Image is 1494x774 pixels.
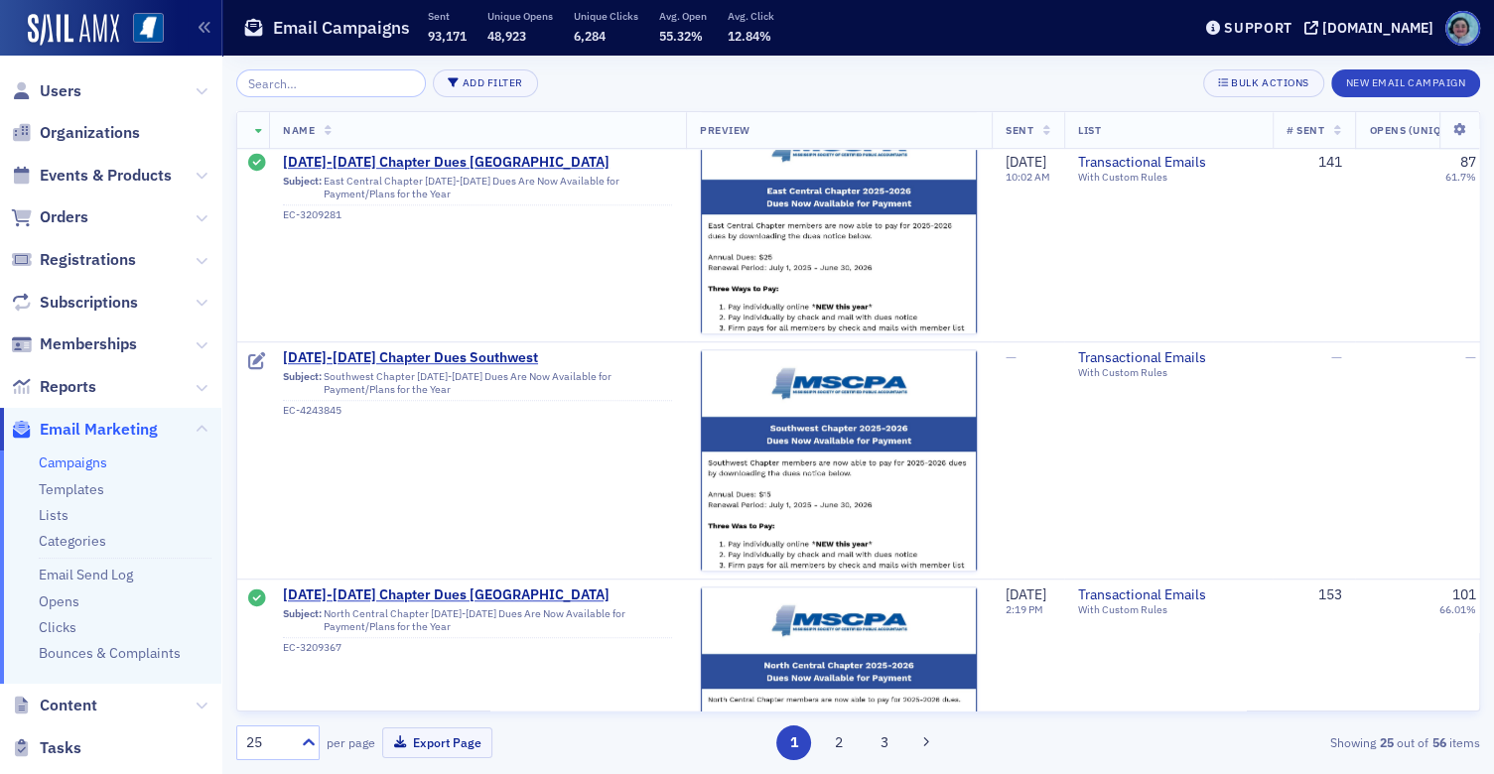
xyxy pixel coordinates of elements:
div: 61.7% [1445,172,1476,185]
span: Users [40,80,81,102]
h1: Email Campaigns [273,16,410,40]
a: Templates [39,480,104,498]
a: Orders [11,206,88,228]
div: East Central Chapter [DATE]-[DATE] Dues Are Now Available for Payment/Plans for the Year [283,175,672,205]
div: Showing out of items [1079,733,1480,751]
button: 2 [822,725,857,760]
a: Subscriptions [11,292,138,314]
span: [DATE] [1006,585,1046,603]
span: Subscriptions [40,292,138,314]
a: Categories [39,532,106,550]
a: Transactional Emails [1078,154,1259,172]
span: Content [40,695,97,716]
strong: 56 [1428,733,1449,751]
button: Bulk Actions [1203,69,1323,97]
a: Tasks [11,737,81,759]
span: Email Marketing [40,419,158,441]
p: Avg. Click [728,9,774,23]
a: Opens [39,592,79,610]
span: Orders [40,206,88,228]
div: Southwest Chapter [DATE]-[DATE] Dues Are Now Available for Payment/Plans for the Year [283,370,672,401]
img: SailAMX [133,13,164,44]
span: [DATE] [1006,153,1046,171]
a: Campaigns [39,453,107,471]
button: New Email Campaign [1331,69,1480,97]
div: North Central Chapter [DATE]-[DATE] Dues Are Now Available for Payment/Plans for the Year [283,607,672,638]
p: Unique Clicks [574,9,638,23]
div: Bulk Actions [1231,77,1308,88]
a: View Homepage [119,13,164,47]
img: SailAMX [28,14,119,46]
span: — [1006,348,1017,366]
span: 12.84% [728,28,771,44]
a: Registrations [11,249,136,271]
button: 3 [867,725,901,760]
span: Events & Products [40,165,172,187]
div: [DOMAIN_NAME] [1322,19,1433,37]
span: Subject: [283,370,322,396]
time: 2:19 PM [1006,602,1043,616]
p: Unique Opens [487,9,553,23]
span: Opens (Unique) [1369,123,1458,137]
span: Organizations [40,122,140,144]
a: Memberships [11,333,137,355]
div: Sent [248,589,266,609]
time: 10:02 AM [1006,171,1050,185]
a: Clicks [39,618,76,636]
span: Reports [40,376,96,398]
div: 25 [246,732,290,753]
div: 141 [1287,154,1341,172]
div: With Custom Rules [1078,172,1259,185]
a: Organizations [11,122,140,144]
label: per page [327,733,375,751]
button: Add Filter [433,69,538,97]
span: — [1465,348,1476,366]
div: Draft [248,352,266,372]
input: Search… [236,69,426,97]
a: Transactional Emails [1078,586,1259,604]
div: Sent [248,154,266,174]
span: Registrations [40,249,136,271]
button: 1 [776,725,811,760]
button: Export Page [382,727,492,758]
a: [DATE]-[DATE] Chapter Dues [GEOGRAPHIC_DATA] [283,154,672,172]
div: EC-4243845 [283,404,672,417]
a: New Email Campaign [1331,72,1480,90]
a: Events & Products [11,165,172,187]
span: 55.32% [659,28,703,44]
a: Bounces & Complaints [39,644,181,662]
div: Support [1224,19,1292,37]
span: Memberships [40,333,137,355]
span: 93,171 [428,28,467,44]
a: [DATE]-[DATE] Chapter Dues [GEOGRAPHIC_DATA] [283,586,672,604]
a: [DATE]-[DATE] Chapter Dues Southwest [283,349,672,367]
p: Sent [428,9,467,23]
div: EC-3209281 [283,208,672,221]
span: Subject: [283,175,322,200]
span: Profile [1445,11,1480,46]
a: Users [11,80,81,102]
span: — [1330,348,1341,366]
a: Email Send Log [39,566,133,583]
button: [DOMAIN_NAME] [1304,21,1440,35]
span: Name [283,123,315,137]
a: Transactional Emails [1078,349,1259,367]
strong: 25 [1376,733,1397,751]
a: Reports [11,376,96,398]
span: Tasks [40,737,81,759]
div: 101 [1452,586,1476,604]
a: Lists [39,506,68,524]
a: Content [11,695,97,716]
span: Sent [1006,123,1033,137]
div: 66.01% [1439,603,1476,616]
span: # Sent [1287,123,1324,137]
div: EC-3209367 [283,641,672,654]
a: Email Marketing [11,419,158,441]
span: 48,923 [487,28,526,44]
